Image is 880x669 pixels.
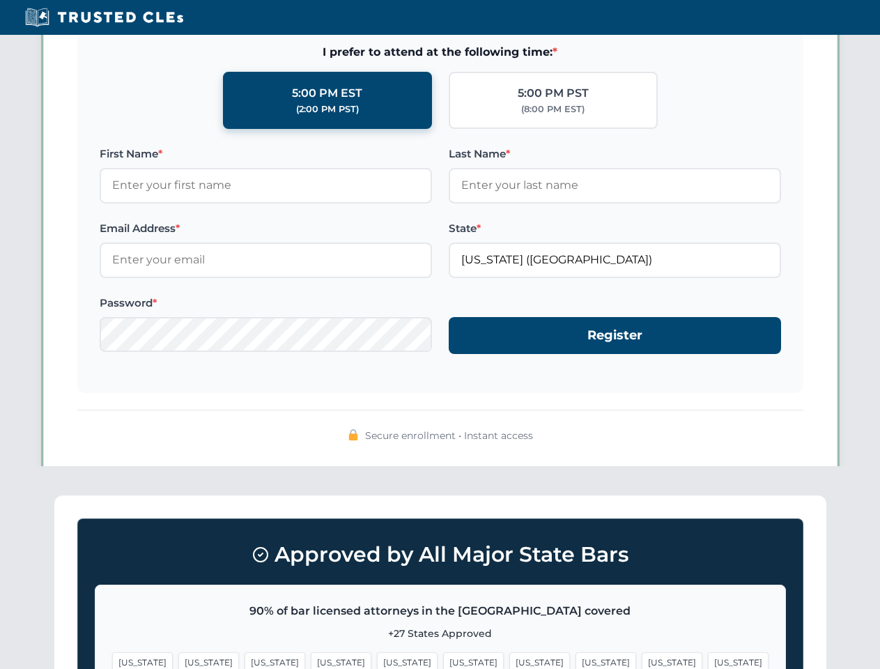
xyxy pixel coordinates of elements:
[100,168,432,203] input: Enter your first name
[95,536,786,574] h3: Approved by All Major State Bars
[100,295,432,312] label: Password
[21,7,187,28] img: Trusted CLEs
[449,243,781,277] input: Florida (FL)
[449,168,781,203] input: Enter your last name
[112,602,769,620] p: 90% of bar licensed attorneys in the [GEOGRAPHIC_DATA] covered
[348,429,359,440] img: 🔒
[521,102,585,116] div: (8:00 PM EST)
[449,317,781,354] button: Register
[449,146,781,162] label: Last Name
[100,243,432,277] input: Enter your email
[100,43,781,61] span: I prefer to attend at the following time:
[100,146,432,162] label: First Name
[296,102,359,116] div: (2:00 PM PST)
[292,84,362,102] div: 5:00 PM EST
[100,220,432,237] label: Email Address
[518,84,589,102] div: 5:00 PM PST
[449,220,781,237] label: State
[112,626,769,641] p: +27 States Approved
[365,428,533,443] span: Secure enrollment • Instant access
